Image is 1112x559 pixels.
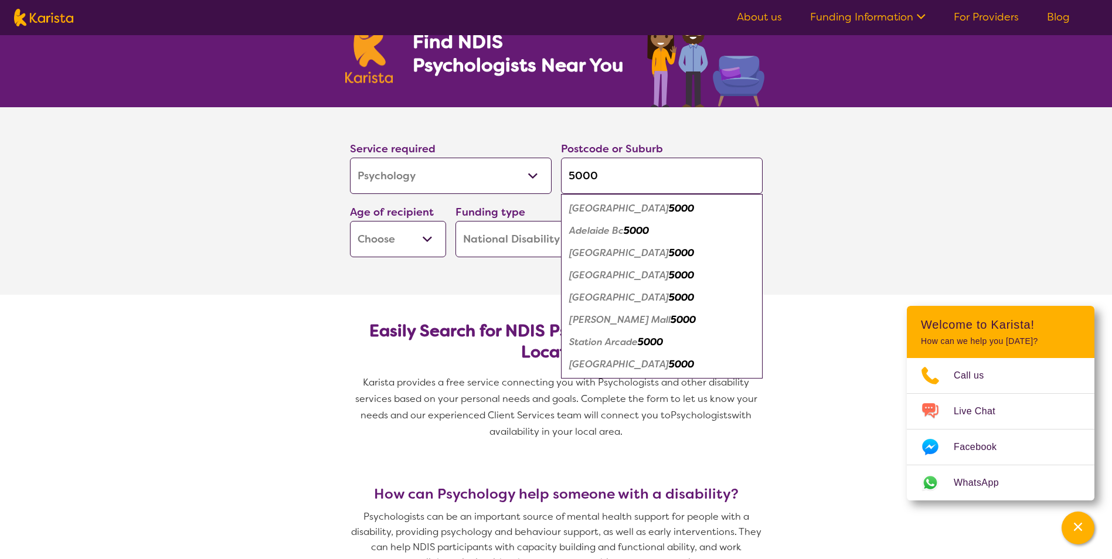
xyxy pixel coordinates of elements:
em: [GEOGRAPHIC_DATA] [569,358,669,370]
a: For Providers [954,10,1019,24]
div: Sturt Street 5000 [567,353,757,376]
h2: Welcome to Karista! [921,318,1080,332]
em: 5000 [669,358,694,370]
em: 5000 [669,202,694,214]
span: Call us [954,367,998,384]
span: Facebook [954,438,1011,456]
span: Live Chat [954,403,1009,420]
a: Web link opens in a new tab. [907,465,1094,500]
p: How can we help you [DATE]? [921,336,1080,346]
ul: Choose channel [907,358,1094,500]
img: Karista logo [14,9,73,26]
a: About us [737,10,782,24]
span: WhatsApp [954,474,1013,492]
div: Rundle Mall 5000 [567,309,757,331]
em: [GEOGRAPHIC_DATA] [569,291,669,304]
button: Channel Menu [1062,512,1094,544]
a: Blog [1047,10,1070,24]
em: [GEOGRAPHIC_DATA] [569,269,669,281]
em: 5000 [669,269,694,281]
em: Station Arcade [569,336,638,348]
em: 5000 [671,313,696,326]
div: City West Campus 5000 [567,242,757,264]
div: Adelaide 5000 [567,197,757,220]
label: Age of recipient [350,205,434,219]
img: psychology [643,5,767,107]
div: Channel Menu [907,306,1094,500]
label: Postcode or Suburb [561,142,663,156]
h2: Easily Search for NDIS Psychologists by Need & Location [359,321,753,363]
input: Type [561,158,763,194]
span: Psychologists [671,409,732,421]
label: Funding type [455,205,525,219]
label: Service required [350,142,436,156]
span: Karista provides a free service connecting you with Psychologists and other disability services b... [355,376,760,421]
em: [PERSON_NAME] Mall [569,313,671,326]
em: [GEOGRAPHIC_DATA] [569,202,669,214]
a: Funding Information [810,10,926,24]
em: 5000 [638,336,663,348]
div: Adelaide Bc 5000 [567,220,757,242]
h1: Find NDIS Psychologists Near You [413,30,630,77]
div: Station Arcade 5000 [567,331,757,353]
em: Adelaide Bc [569,224,624,237]
div: Hutt Street 5000 [567,287,757,309]
em: 5000 [669,247,694,259]
em: 5000 [669,291,694,304]
img: Karista logo [345,20,393,83]
em: [GEOGRAPHIC_DATA] [569,247,669,259]
em: 5000 [624,224,649,237]
div: Halifax Street 5000 [567,264,757,287]
h3: How can Psychology help someone with a disability? [345,486,767,502]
